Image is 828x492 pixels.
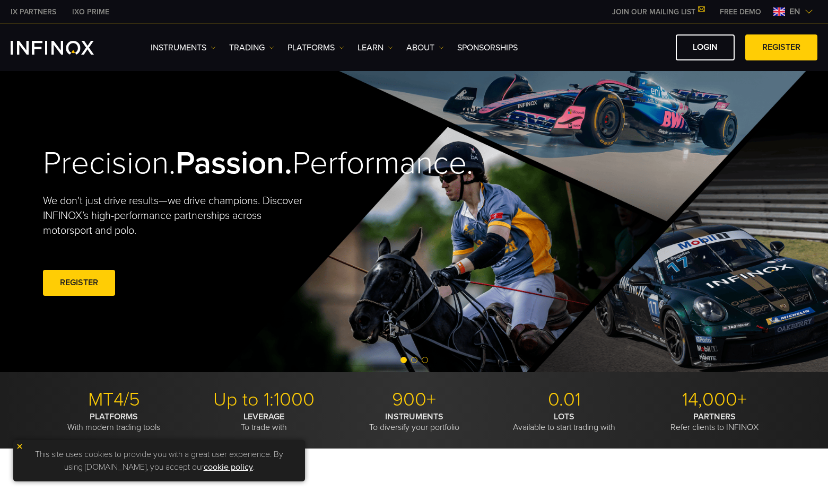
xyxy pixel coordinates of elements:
a: TRADING [229,41,274,54]
span: Go to slide 3 [422,357,428,363]
a: INFINOX [3,6,64,17]
p: To trade with [193,411,335,433]
img: yellow close icon [16,443,23,450]
p: Up to 1:1000 [193,388,335,411]
strong: LOTS [554,411,574,422]
p: To diversify your portfolio [343,411,485,433]
a: REGISTER [43,270,115,296]
strong: PARTNERS [693,411,736,422]
a: LOGIN [676,34,735,60]
strong: LEVERAGE [243,411,284,422]
p: 900+ [343,388,485,411]
a: INFINOX MENU [712,6,769,17]
p: This site uses cookies to provide you with a great user experience. By using [DOMAIN_NAME], you a... [19,445,300,476]
a: cookie policy [204,462,253,472]
a: INFINOX Logo [11,41,119,55]
strong: INSTRUMENTS [385,411,443,422]
p: Available to start trading with [493,411,635,433]
span: Go to slide 1 [400,357,407,363]
a: SPONSORSHIPS [457,41,518,54]
p: We don't just drive results—we drive champions. Discover INFINOX’s high-performance partnerships ... [43,194,310,238]
span: en [785,5,805,18]
a: JOIN OUR MAILING LIST [604,7,712,16]
span: Go to slide 2 [411,357,417,363]
a: Learn [358,41,393,54]
a: PLATFORMS [287,41,344,54]
a: ABOUT [406,41,444,54]
p: With modern trading tools [43,411,185,433]
strong: PLATFORMS [90,411,138,422]
a: REGISTER [745,34,817,60]
h2: Precision. Performance. [43,144,377,183]
p: 14,000+ [643,388,786,411]
a: INFINOX [64,6,117,17]
p: Refer clients to INFINOX [643,411,786,433]
strong: Passion. [176,144,292,182]
a: Instruments [151,41,216,54]
p: 0.01 [493,388,635,411]
p: MT4/5 [43,388,185,411]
